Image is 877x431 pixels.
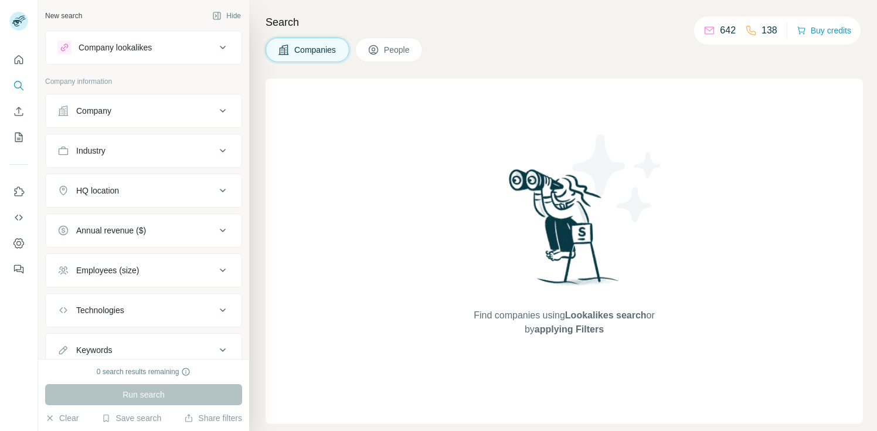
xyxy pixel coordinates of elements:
[266,14,863,30] h4: Search
[294,44,337,56] span: Companies
[9,127,28,148] button: My lists
[184,412,242,424] button: Share filters
[46,137,242,165] button: Industry
[46,336,242,364] button: Keywords
[9,49,28,70] button: Quick start
[9,207,28,228] button: Use Surfe API
[9,233,28,254] button: Dashboard
[46,296,242,324] button: Technologies
[384,44,411,56] span: People
[76,225,146,236] div: Annual revenue ($)
[101,412,161,424] button: Save search
[76,185,119,196] div: HQ location
[720,23,736,38] p: 642
[762,23,777,38] p: 138
[470,308,658,337] span: Find companies using or by
[45,11,82,21] div: New search
[204,7,249,25] button: Hide
[46,33,242,62] button: Company lookalikes
[535,324,604,334] span: applying Filters
[504,166,626,297] img: Surfe Illustration - Woman searching with binoculars
[45,412,79,424] button: Clear
[97,366,191,377] div: 0 search results remaining
[46,177,242,205] button: HQ location
[79,42,152,53] div: Company lookalikes
[76,105,111,117] div: Company
[797,22,851,39] button: Buy credits
[9,101,28,122] button: Enrich CSV
[46,216,242,245] button: Annual revenue ($)
[45,76,242,87] p: Company information
[565,125,670,231] img: Surfe Illustration - Stars
[76,344,112,356] div: Keywords
[46,97,242,125] button: Company
[9,181,28,202] button: Use Surfe on LinkedIn
[46,256,242,284] button: Employees (size)
[565,310,647,320] span: Lookalikes search
[9,75,28,96] button: Search
[76,145,106,157] div: Industry
[76,264,139,276] div: Employees (size)
[76,304,124,316] div: Technologies
[9,259,28,280] button: Feedback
